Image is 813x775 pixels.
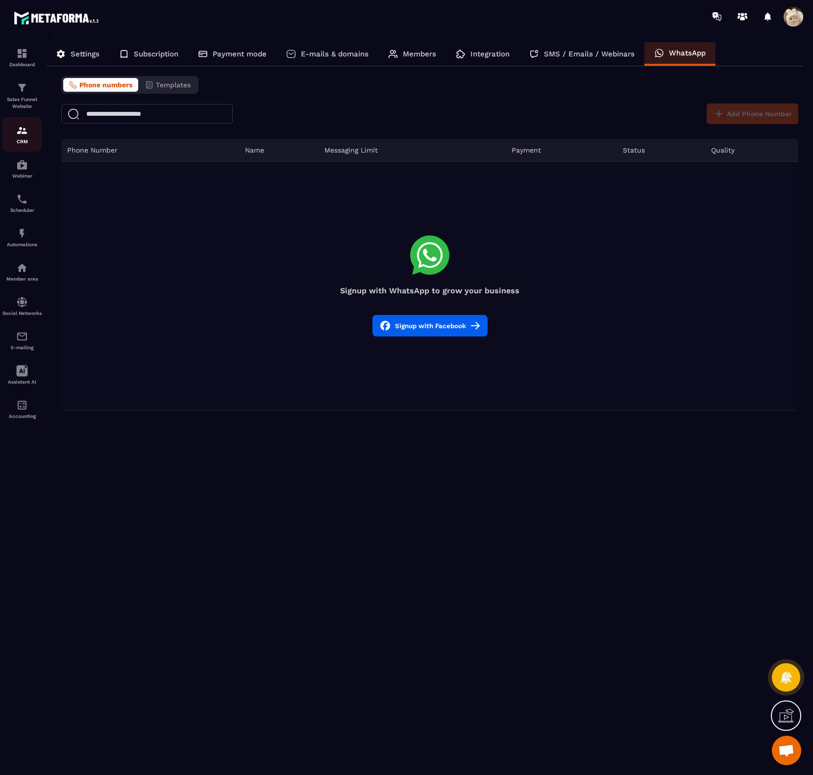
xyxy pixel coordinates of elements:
p: Scheduler [2,207,42,213]
p: E-mailing [2,345,42,350]
p: Webinar [2,173,42,179]
a: emailemailE-mailing [2,323,42,358]
p: CRM [2,139,42,144]
a: social-networksocial-networkSocial Networks [2,289,42,323]
div: > [46,33,803,411]
th: Messaging Limit [319,139,506,162]
th: Payment [506,139,617,162]
p: Social Networks [2,310,42,316]
span: Phone numbers [79,81,132,89]
button: Phone numbers [63,78,138,92]
th: Name [239,139,318,162]
a: formationformationCRM [2,117,42,152]
img: logo [14,9,102,27]
a: accountantaccountantAccounting [2,392,42,426]
a: automationsautomationsWebinar [2,152,42,186]
th: Phone Number [61,139,239,162]
img: accountant [16,399,28,411]
p: SMS / Emails / Webinars [544,50,635,58]
h4: Signup with WhatsApp to grow your business [61,286,798,295]
a: formationformationSales Funnel Website [2,75,42,117]
a: schedulerschedulerScheduler [2,186,42,220]
img: scheduler [16,193,28,205]
p: Sales Funnel Website [2,96,42,110]
img: formation [16,48,28,59]
p: Payment mode [213,50,267,58]
img: automations [16,159,28,171]
img: social-network [16,296,28,308]
p: Assistant AI [2,379,42,385]
p: Subscription [134,50,178,58]
p: Dashboard [2,62,42,67]
button: Signup with Facebook [372,315,488,336]
th: Quality [705,139,798,162]
p: Member area [2,276,42,282]
p: WhatsApp [669,49,706,57]
p: Automations [2,242,42,247]
img: automations [16,262,28,274]
p: Members [403,50,436,58]
p: Settings [71,50,99,58]
a: automationsautomationsMember area [2,255,42,289]
a: formationformationDashboard [2,40,42,75]
p: Accounting [2,413,42,419]
th: Status [617,139,705,162]
p: Integration [470,50,510,58]
p: E-mails & domains [301,50,369,58]
img: formation [16,82,28,94]
img: email [16,331,28,342]
div: Open chat [772,736,801,765]
a: automationsautomationsAutomations [2,220,42,255]
button: Templates [139,78,197,92]
span: Templates [156,81,191,89]
img: automations [16,228,28,239]
img: formation [16,125,28,136]
a: Assistant AI [2,358,42,392]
